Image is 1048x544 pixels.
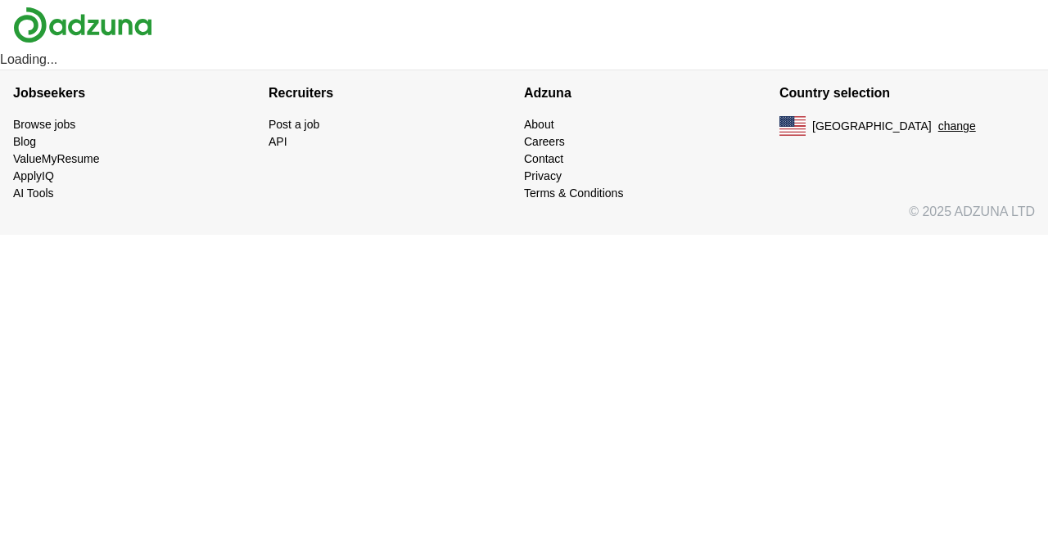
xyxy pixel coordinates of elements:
[269,135,287,148] a: API
[779,70,1035,116] h4: Country selection
[524,169,562,182] a: Privacy
[13,169,54,182] a: ApplyIQ
[812,118,932,135] span: [GEOGRAPHIC_DATA]
[524,135,565,148] a: Careers
[779,116,806,136] img: US flag
[13,152,100,165] a: ValueMyResume
[524,187,623,200] a: Terms & Conditions
[13,187,54,200] a: AI Tools
[13,118,75,131] a: Browse jobs
[524,118,554,131] a: About
[269,118,319,131] a: Post a job
[938,118,976,135] button: change
[524,152,563,165] a: Contact
[13,7,152,43] img: Adzuna logo
[13,135,36,148] a: Blog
